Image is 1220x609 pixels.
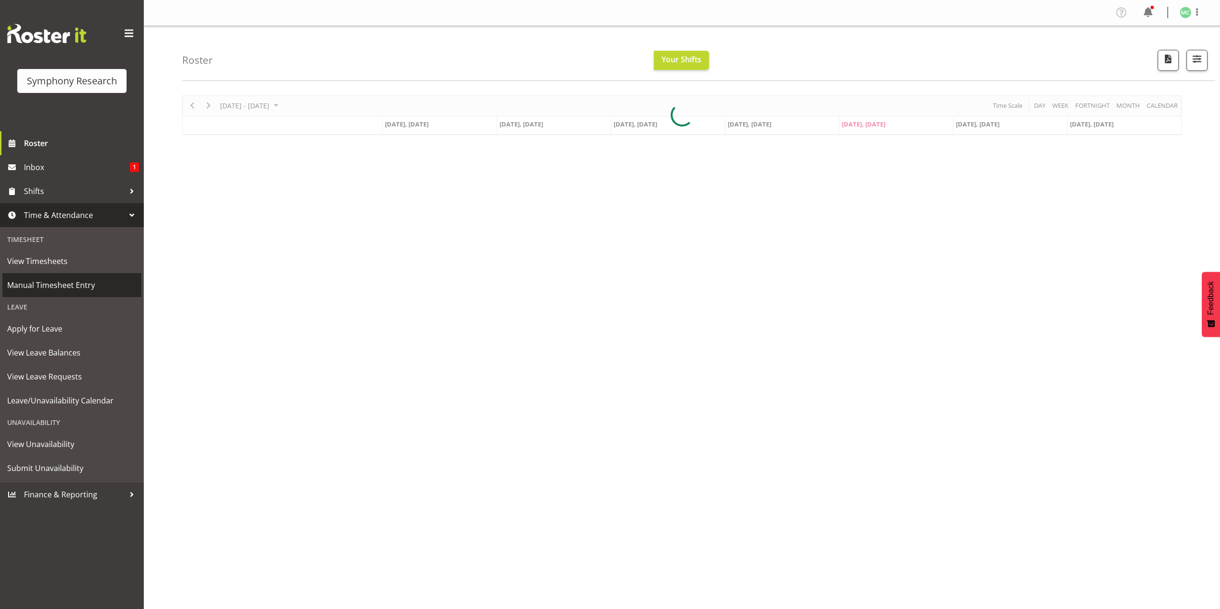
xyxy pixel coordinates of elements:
[7,254,137,268] span: View Timesheets
[7,369,137,384] span: View Leave Requests
[2,249,141,273] a: View Timesheets
[27,74,117,88] div: Symphony Research
[1158,50,1179,71] button: Download a PDF of the roster according to the set date range.
[2,297,141,317] div: Leave
[24,208,125,222] span: Time & Attendance
[7,393,137,408] span: Leave/Unavailability Calendar
[1207,281,1215,315] span: Feedback
[2,341,141,365] a: View Leave Balances
[2,389,141,413] a: Leave/Unavailability Calendar
[1180,7,1191,18] img: matthew-coleman1906.jpg
[24,184,125,198] span: Shifts
[2,230,141,249] div: Timesheet
[7,322,137,336] span: Apply for Leave
[2,365,141,389] a: View Leave Requests
[24,487,125,502] span: Finance & Reporting
[7,461,137,475] span: Submit Unavailability
[7,24,86,43] img: Rosterit website logo
[24,160,130,174] span: Inbox
[2,317,141,341] a: Apply for Leave
[2,432,141,456] a: View Unavailability
[1186,50,1208,71] button: Filter Shifts
[130,162,139,172] span: 1
[24,136,139,150] span: Roster
[654,51,709,70] button: Your Shifts
[7,437,137,451] span: View Unavailability
[2,456,141,480] a: Submit Unavailability
[7,345,137,360] span: View Leave Balances
[2,413,141,432] div: Unavailability
[662,54,701,65] span: Your Shifts
[2,273,141,297] a: Manual Timesheet Entry
[1202,272,1220,337] button: Feedback - Show survey
[182,55,213,66] h4: Roster
[7,278,137,292] span: Manual Timesheet Entry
